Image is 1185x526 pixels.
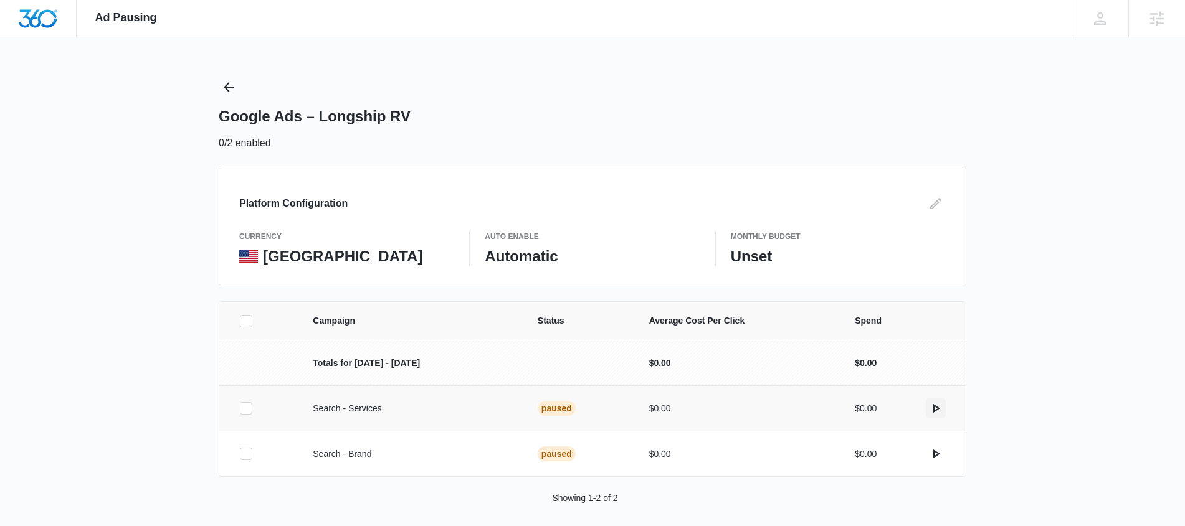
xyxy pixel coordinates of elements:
[219,136,271,151] p: 0/2 enabled
[239,250,258,263] img: United States
[855,314,946,327] span: Spend
[731,231,946,242] p: Monthly Budget
[485,247,700,266] p: Automatic
[552,492,617,505] p: Showing 1-2 of 2
[239,231,454,242] p: currency
[538,314,619,327] span: Status
[95,11,157,24] span: Ad Pausing
[926,444,946,464] button: actions.activate
[649,314,826,327] span: Average Cost Per Click
[538,446,576,461] div: Paused
[731,247,946,266] p: Unset
[538,401,576,416] div: Paused
[219,77,239,97] button: Back
[313,402,508,415] p: Search - Services
[855,402,877,415] p: $0.00
[649,357,826,370] p: $0.00
[926,398,946,418] button: actions.activate
[649,402,826,415] p: $0.00
[926,194,946,214] button: Edit
[649,448,826,461] p: $0.00
[313,448,508,461] p: Search - Brand
[855,448,877,461] p: $0.00
[263,247,422,266] p: [GEOGRAPHIC_DATA]
[313,314,508,327] span: Campaign
[855,357,877,370] p: $0.00
[313,357,508,370] p: Totals for [DATE] - [DATE]
[239,196,348,211] h3: Platform Configuration
[485,231,700,242] p: Auto Enable
[219,107,411,126] h1: Google Ads – Longship RV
